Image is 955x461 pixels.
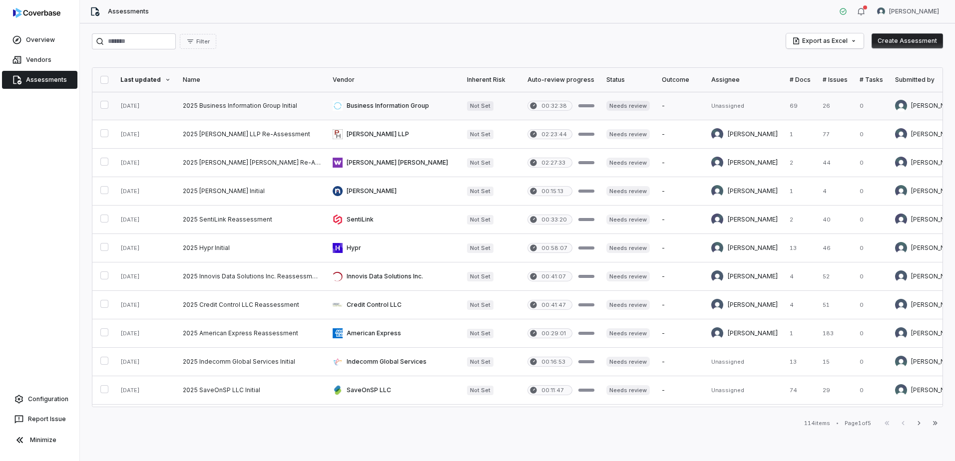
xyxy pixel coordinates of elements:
[836,420,839,427] div: •
[895,100,907,112] img: Jonathan Lee avatar
[656,348,705,376] td: -
[895,157,907,169] img: Isaac Mousel avatar
[656,291,705,319] td: -
[4,410,75,428] button: Report Issue
[711,270,723,282] img: Bridget Seagraves avatar
[656,206,705,234] td: -
[656,234,705,262] td: -
[895,384,907,396] img: Jonathan Lee avatar
[711,327,723,339] img: Bridget Seagraves avatar
[877,7,885,15] img: Curtis Nohl avatar
[895,185,907,197] img: Madison Hull avatar
[2,31,77,49] a: Overview
[656,376,705,405] td: -
[333,76,455,84] div: Vendor
[28,415,66,423] span: Report Issue
[711,299,723,311] img: Bridget Seagraves avatar
[606,76,650,84] div: Status
[871,4,945,19] button: Curtis Nohl avatar[PERSON_NAME]
[656,405,705,433] td: -
[895,356,907,368] img: Jonathan Lee avatar
[711,157,723,169] img: Isaac Mousel avatar
[26,36,55,44] span: Overview
[26,76,67,84] span: Assessments
[845,420,871,427] div: Page 1 of 5
[895,242,907,254] img: Madison Hull avatar
[13,8,60,18] img: logo-D7KZi-bG.svg
[860,76,883,84] div: # Tasks
[711,214,723,226] img: Jason Boland avatar
[895,270,907,282] img: Bridget Seagraves avatar
[786,33,864,48] button: Export as Excel
[120,76,171,84] div: Last updated
[656,319,705,348] td: -
[711,76,778,84] div: Assignee
[656,262,705,291] td: -
[662,76,699,84] div: Outcome
[711,128,723,140] img: Isaac Mousel avatar
[895,214,907,226] img: Jason Boland avatar
[527,76,594,84] div: Auto-review progress
[656,120,705,149] td: -
[180,34,216,49] button: Filter
[872,33,943,48] button: Create Assessment
[2,51,77,69] a: Vendors
[4,390,75,408] a: Configuration
[467,76,515,84] div: Inherent Risk
[711,242,723,254] img: Madison Hull avatar
[26,56,51,64] span: Vendors
[895,327,907,339] img: Bridget Seagraves avatar
[196,38,210,45] span: Filter
[823,76,848,84] div: # Issues
[30,436,56,444] span: Minimize
[895,299,907,311] img: Bridget Seagraves avatar
[889,7,939,15] span: [PERSON_NAME]
[183,76,321,84] div: Name
[895,128,907,140] img: Isaac Mousel avatar
[656,149,705,177] td: -
[108,7,149,15] span: Assessments
[804,420,830,427] div: 114 items
[711,185,723,197] img: Madison Hull avatar
[656,177,705,206] td: -
[790,76,811,84] div: # Docs
[656,92,705,120] td: -
[2,71,77,89] a: Assessments
[4,430,75,450] button: Minimize
[28,395,68,403] span: Configuration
